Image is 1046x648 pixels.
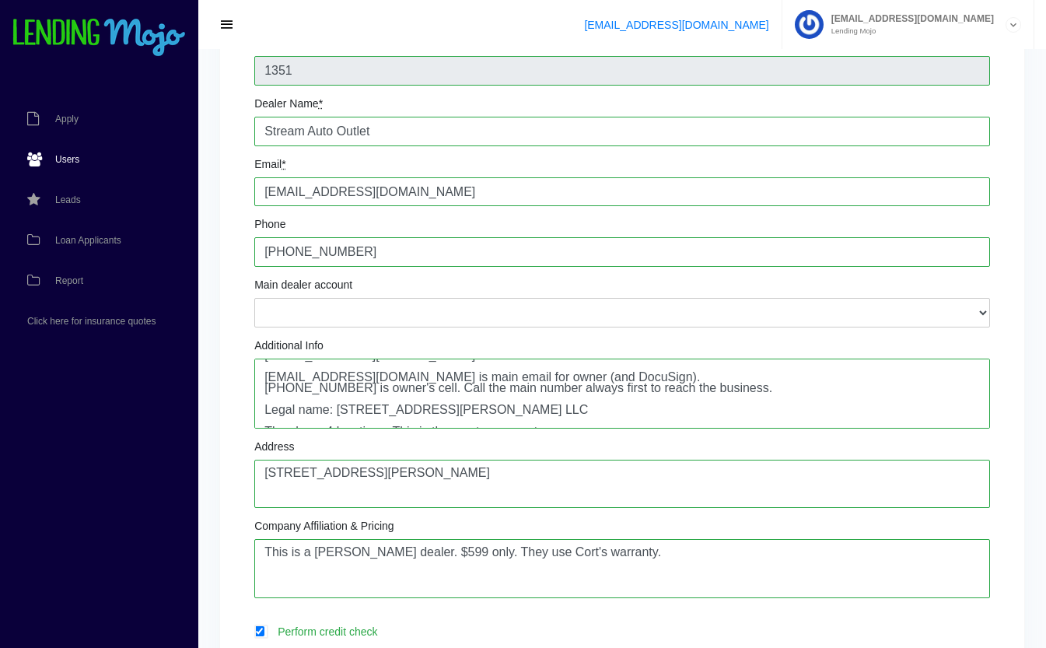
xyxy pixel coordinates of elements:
[55,114,79,124] span: Apply
[319,97,323,110] abbr: required
[55,195,81,205] span: Leads
[824,14,994,23] span: [EMAIL_ADDRESS][DOMAIN_NAME]
[254,279,352,290] label: Main dealer account
[254,98,323,109] label: Dealer Name
[55,276,83,285] span: Report
[254,441,294,452] label: Address
[55,236,121,245] span: Loan Applicants
[584,19,768,31] a: [EMAIL_ADDRESS][DOMAIN_NAME]
[254,539,990,598] textarea: This is a [PERSON_NAME] dealer. $599 only. They use Cort's warranty.
[254,340,324,351] label: Additional Info
[254,520,394,531] label: Company Affiliation & Pricing
[55,155,79,164] span: Users
[254,159,285,170] label: Email
[254,460,990,508] textarea: [STREET_ADDRESS][PERSON_NAME]
[824,27,994,35] small: Lending Mojo
[27,317,156,326] span: Click here for insurance quotes
[795,10,824,39] img: Profile image
[282,158,285,170] abbr: required
[270,622,990,640] label: Perform credit check
[254,359,990,429] textarea: [PERSON_NAME]: Owner [PERSON_NAME]: Office Manager [EMAIL_ADDRESS][DOMAIN_NAME] [EMAIL_ADDRESS][D...
[12,19,187,58] img: logo-small.png
[254,219,285,229] label: Phone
